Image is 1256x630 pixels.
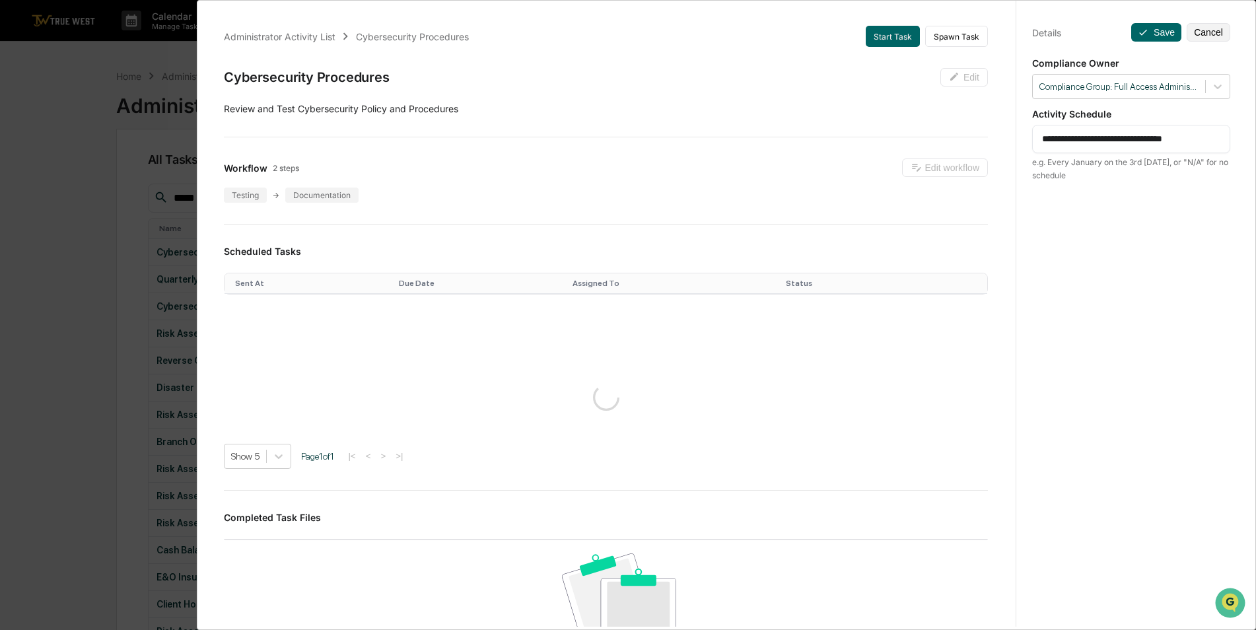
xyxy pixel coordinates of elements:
p: How can we help? [13,28,240,49]
span: Workflow [224,162,267,174]
div: 🗄️ [96,168,106,178]
div: Toggle SortBy [399,279,562,288]
button: Start new chat [225,105,240,121]
span: Attestations [109,166,164,180]
span: Review and Test Cybersecurity Policy and Procedures [224,103,458,114]
div: Toggle SortBy [786,279,916,288]
div: e.g. Every January on the 3rd [DATE], or "N/A" for no schedule [1032,156,1230,182]
button: Edit [940,68,988,87]
button: >| [392,450,407,462]
button: Edit workflow [902,158,988,177]
a: Powered byPylon [93,223,160,234]
span: 2 steps [273,163,299,173]
a: 🗄️Attestations [90,161,169,185]
button: > [376,450,390,462]
div: Toggle SortBy [573,279,775,288]
span: Page 1 of 1 [301,451,334,462]
div: Start new chat [45,101,217,114]
a: 🔎Data Lookup [8,186,88,210]
button: |< [344,450,359,462]
button: Start Task [866,26,920,47]
div: Documentation [285,188,359,203]
button: Save [1131,23,1181,42]
iframe: Open customer support [1214,586,1249,622]
div: Toggle SortBy [235,279,388,288]
button: < [362,450,375,462]
a: 🖐️Preclearance [8,161,90,185]
img: 1746055101610-c473b297-6a78-478c-a979-82029cc54cd1 [13,101,37,125]
span: Pylon [131,224,160,234]
span: Data Lookup [26,192,83,205]
div: Details [1032,27,1061,38]
div: 🖐️ [13,168,24,178]
button: Spawn Task [925,26,988,47]
div: Cybersecurity Procedures [356,31,469,42]
div: Testing [224,188,267,203]
h3: Scheduled Tasks [224,246,988,257]
div: Administrator Activity List [224,31,335,42]
p: Activity Schedule [1032,108,1230,120]
span: Preclearance [26,166,85,180]
div: We're available if you need us! [45,114,167,125]
div: Cybersecurity Procedures [224,69,389,85]
div: 🔎 [13,193,24,203]
button: Cancel [1187,23,1230,42]
p: Compliance Owner [1032,57,1230,69]
h3: Completed Task Files [224,512,988,523]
